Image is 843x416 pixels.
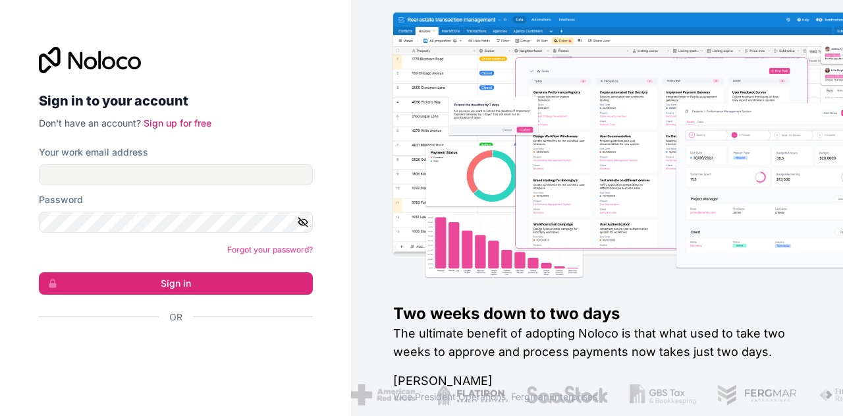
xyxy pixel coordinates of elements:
[39,212,313,233] input: Password
[39,193,83,206] label: Password
[393,303,801,324] h1: Two weeks down to two days
[169,311,182,324] span: Or
[351,384,415,405] img: /assets/american-red-cross-BAupjrZR.png
[393,390,801,403] h1: Vice President Operations , Fergmar Enterprises
[39,146,148,159] label: Your work email address
[39,89,313,113] h2: Sign in to your account
[393,324,801,361] h2: The ultimate benefit of adopting Noloco is that what used to take two weeks to approve and proces...
[227,245,313,254] a: Forgot your password?
[39,117,141,129] span: Don't have an account?
[144,117,211,129] a: Sign up for free
[39,272,313,295] button: Sign in
[393,372,801,390] h1: [PERSON_NAME]
[39,164,313,185] input: Email address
